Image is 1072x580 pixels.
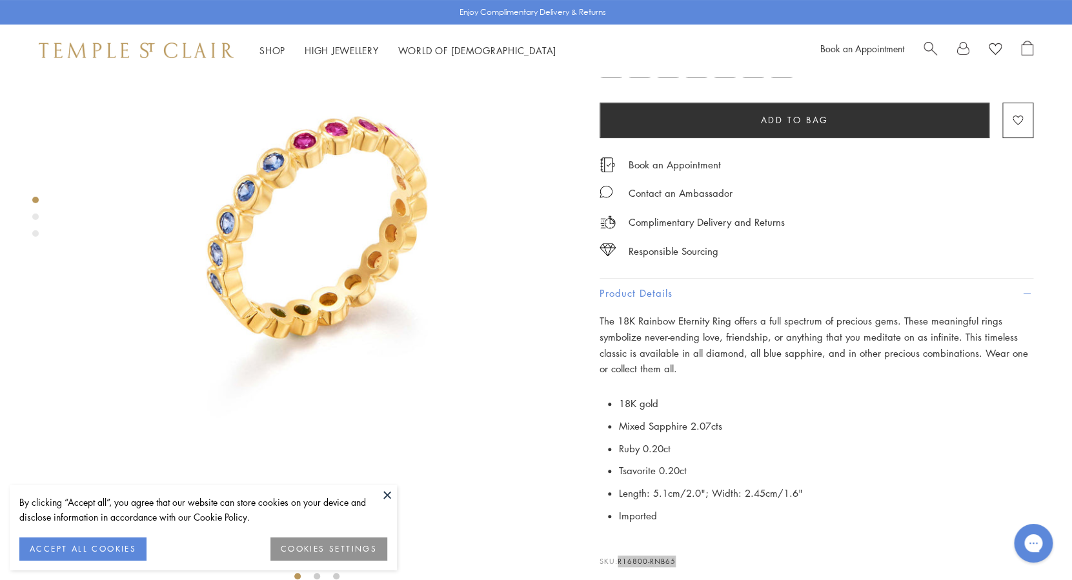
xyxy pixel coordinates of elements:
[600,279,1033,308] button: Product Details
[619,509,657,522] span: Imported
[619,442,671,455] span: Ruby 0.20ct
[600,214,616,230] img: icon_delivery.svg
[629,243,718,259] div: Responsible Sourcing
[600,185,612,198] img: MessageIcon-01_2.svg
[619,419,722,432] span: Mixed Sapphire 2.07cts
[619,465,687,477] span: Tsavorite 0.20ct
[259,43,556,59] nav: Main navigation
[600,103,989,138] button: Add to bag
[398,44,556,57] a: World of [DEMOGRAPHIC_DATA]World of [DEMOGRAPHIC_DATA]
[820,42,904,55] a: Book an Appointment
[989,41,1002,60] a: View Wishlist
[19,495,387,525] div: By clicking “Accept all”, you agree that our website can store cookies on your device and disclos...
[629,158,721,172] a: Book an Appointment
[619,397,658,410] span: 18K gold
[600,157,615,172] img: icon_appointment.svg
[761,114,829,128] span: Add to bag
[1007,519,1059,567] iframe: Gorgias live chat messenger
[39,43,234,58] img: Temple St. Clair
[600,243,616,256] img: icon_sourcing.svg
[924,41,937,60] a: Search
[32,194,39,247] div: Product gallery navigation
[600,543,1033,567] p: SKU:
[270,537,387,561] button: COOKIES SETTINGS
[1021,41,1033,60] a: Open Shopping Bag
[600,314,1033,377] p: The 18K Rainbow Eternity Ring offers a full spectrum of precious gems. These meaningful rings sym...
[460,6,606,19] p: Enjoy Complimentary Delivery & Returns
[619,487,803,500] span: Length: 5.1cm/2.0"; Width: 2.45cm/1.6"
[629,214,785,230] p: Complimentary Delivery and Returns
[259,44,285,57] a: ShopShop
[305,44,379,57] a: High JewelleryHigh Jewellery
[19,537,147,561] button: ACCEPT ALL COOKIES
[618,556,676,566] span: R16800-RNB65
[629,185,733,201] div: Contact an Ambassador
